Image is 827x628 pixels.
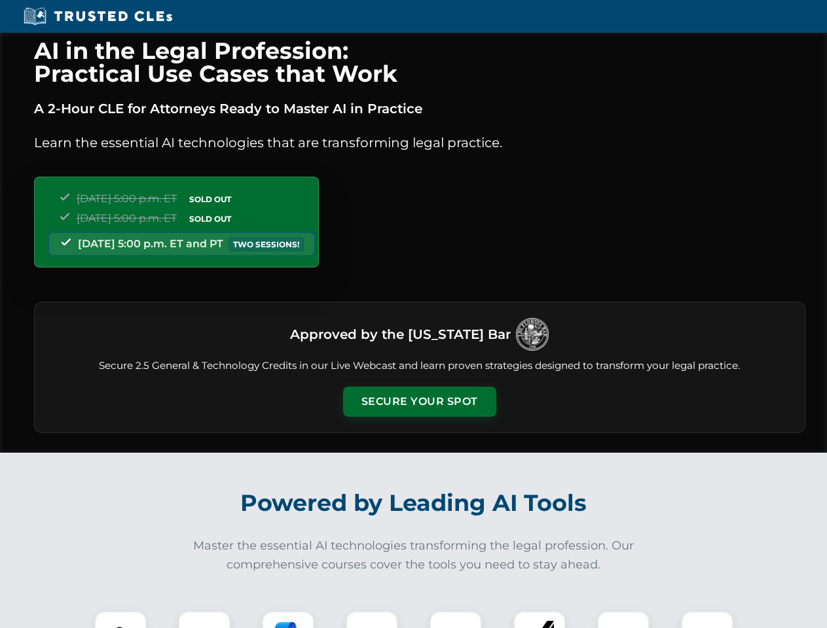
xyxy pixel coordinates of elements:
p: Master the essential AI technologies transforming the legal profession. Our comprehensive courses... [185,536,643,574]
button: Secure Your Spot [343,387,496,417]
span: SOLD OUT [185,212,236,226]
span: SOLD OUT [185,192,236,206]
p: A 2-Hour CLE for Attorneys Ready to Master AI in Practice [34,98,805,119]
h1: AI in the Legal Profession: Practical Use Cases that Work [34,39,805,85]
span: [DATE] 5:00 p.m. ET [77,212,177,224]
h2: Powered by Leading AI Tools [51,480,777,526]
span: [DATE] 5:00 p.m. ET [77,192,177,205]
p: Learn the essential AI technologies that are transforming legal practice. [34,132,805,153]
img: Logo [516,318,549,351]
h3: Approved by the [US_STATE] Bar [290,323,511,346]
img: Trusted CLEs [20,7,176,26]
p: Secure 2.5 General & Technology Credits in our Live Webcast and learn proven strategies designed ... [50,358,789,374]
